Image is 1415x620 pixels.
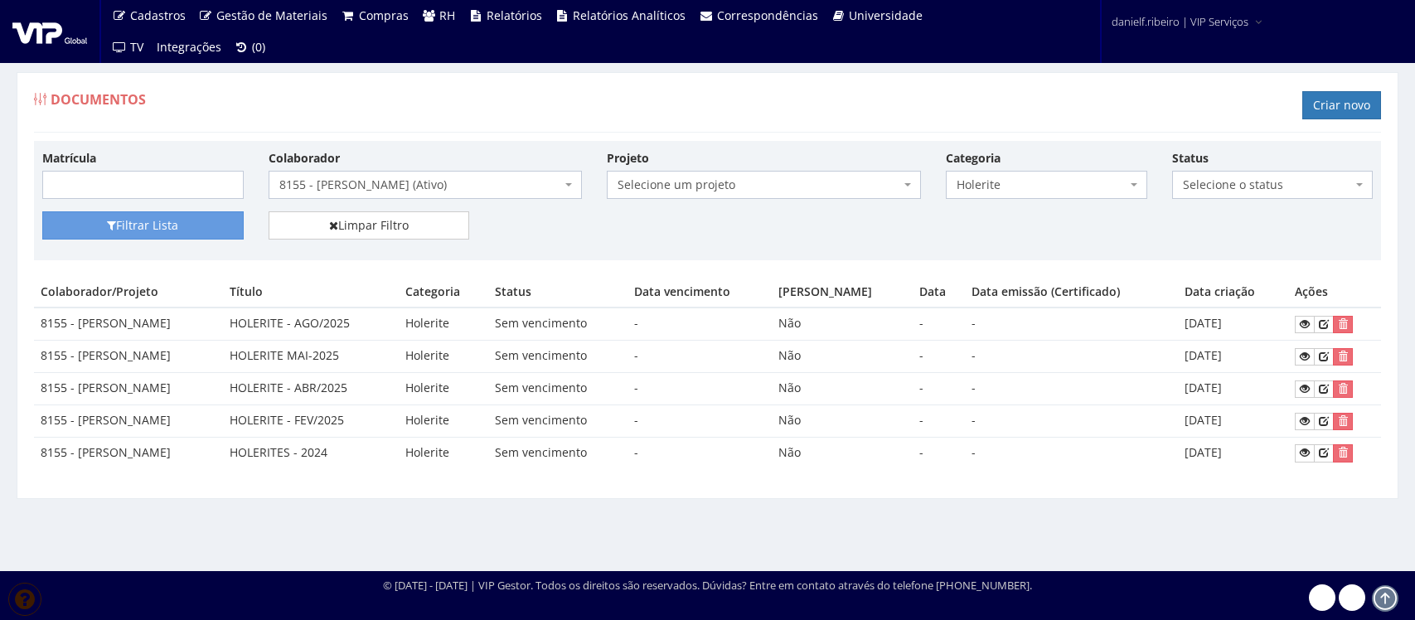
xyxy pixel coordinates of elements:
[573,7,686,23] span: Relatórios Analíticos
[628,341,772,373] td: -
[628,404,772,437] td: -
[488,437,627,468] td: Sem vencimento
[957,177,1127,193] span: Holerite
[488,373,627,405] td: Sem vencimento
[359,7,409,23] span: Compras
[269,150,340,167] label: Colaborador
[399,437,488,468] td: Holerite
[42,211,244,240] button: Filtrar Lista
[439,7,455,23] span: RH
[157,39,221,55] span: Integrações
[223,308,399,340] td: HOLERITE - AGO/2025
[488,277,627,308] th: Status
[269,171,583,199] span: 8155 - ADRIANO DE FREITAS RODRIGUES (Ativo)
[34,404,223,437] td: 8155 - [PERSON_NAME]
[223,404,399,437] td: HOLERITE - FEV/2025
[913,341,965,373] td: -
[965,308,1178,340] td: -
[223,341,399,373] td: HOLERITE MAI-2025
[913,308,965,340] td: -
[105,31,150,63] a: TV
[34,277,223,308] th: Colaborador/Projeto
[1178,341,1288,373] td: [DATE]
[130,7,186,23] span: Cadastros
[51,90,146,109] span: Documentos
[228,31,273,63] a: (0)
[42,150,96,167] label: Matrícula
[383,578,1032,593] div: © [DATE] - [DATE] | VIP Gestor. Todos os direitos são reservados. Dúvidas? Entre em contato atrav...
[772,437,913,468] td: Não
[1178,277,1288,308] th: Data criação
[618,177,900,193] span: Selecione um projeto
[1183,177,1353,193] span: Selecione o status
[223,277,399,308] th: Título
[399,404,488,437] td: Holerite
[607,150,649,167] label: Projeto
[1178,404,1288,437] td: [DATE]
[772,308,913,340] td: Não
[488,404,627,437] td: Sem vencimento
[399,308,488,340] td: Holerite
[965,437,1178,468] td: -
[717,7,818,23] span: Correspondências
[1178,373,1288,405] td: [DATE]
[1178,437,1288,468] td: [DATE]
[279,177,562,193] span: 8155 - ADRIANO DE FREITAS RODRIGUES (Ativo)
[487,7,542,23] span: Relatórios
[488,341,627,373] td: Sem vencimento
[965,404,1178,437] td: -
[1288,277,1381,308] th: Ações
[34,341,223,373] td: 8155 - [PERSON_NAME]
[913,373,965,405] td: -
[1302,91,1381,119] a: Criar novo
[946,150,1001,167] label: Categoria
[772,341,913,373] td: Não
[1172,150,1209,167] label: Status
[488,308,627,340] td: Sem vencimento
[628,437,772,468] td: -
[772,373,913,405] td: Não
[965,373,1178,405] td: -
[269,211,470,240] a: Limpar Filtro
[1172,171,1374,199] span: Selecione o status
[628,277,772,308] th: Data vencimento
[965,277,1178,308] th: Data emissão (Certificado)
[130,39,143,55] span: TV
[772,404,913,437] td: Não
[946,171,1147,199] span: Holerite
[913,277,965,308] th: Data
[913,404,965,437] td: -
[34,308,223,340] td: 8155 - [PERSON_NAME]
[965,341,1178,373] td: -
[849,7,923,23] span: Universidade
[223,437,399,468] td: HOLERITES - 2024
[12,19,87,44] img: logo
[399,373,488,405] td: Holerite
[216,7,327,23] span: Gestão de Materiais
[628,308,772,340] td: -
[399,277,488,308] th: Categoria
[607,171,921,199] span: Selecione um projeto
[223,373,399,405] td: HOLERITE - ABR/2025
[150,31,228,63] a: Integrações
[913,437,965,468] td: -
[399,341,488,373] td: Holerite
[34,437,223,468] td: 8155 - [PERSON_NAME]
[628,373,772,405] td: -
[1112,13,1248,30] span: danielf.ribeiro | VIP Serviços
[252,39,265,55] span: (0)
[1178,308,1288,340] td: [DATE]
[772,277,913,308] th: [PERSON_NAME]
[34,373,223,405] td: 8155 - [PERSON_NAME]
